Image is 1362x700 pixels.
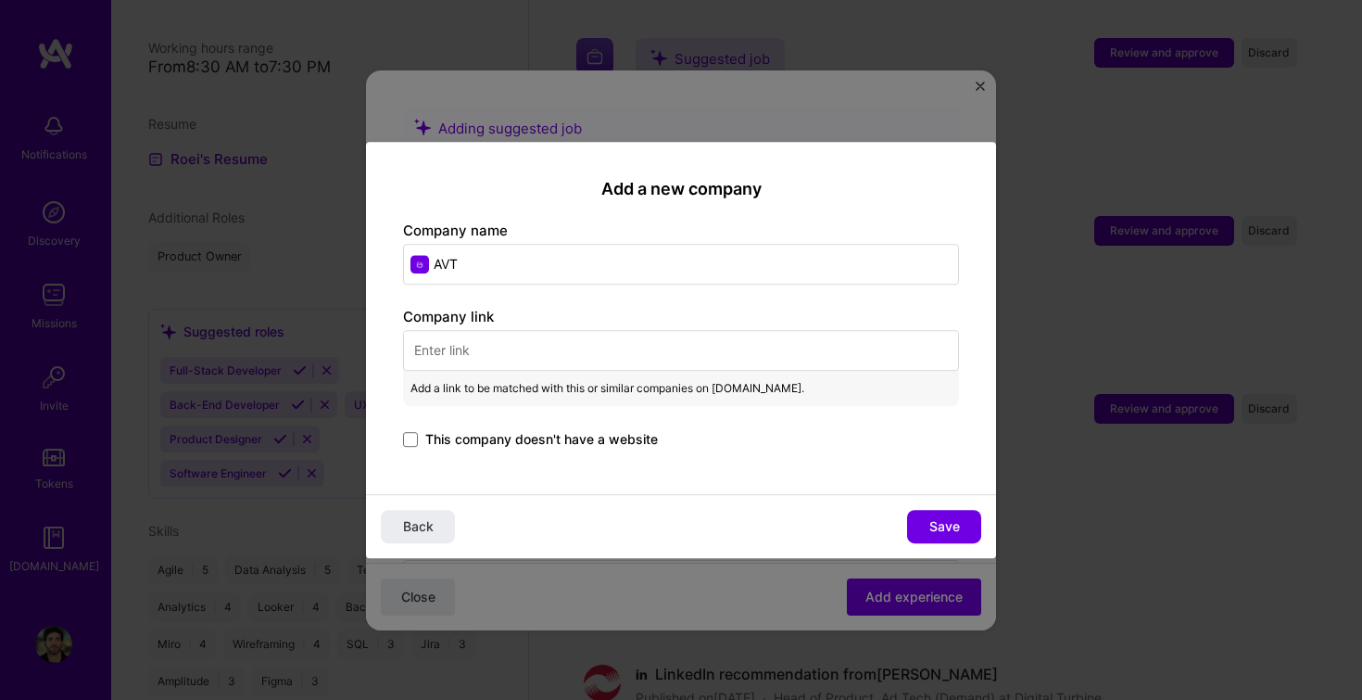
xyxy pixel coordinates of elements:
[381,510,455,543] button: Back
[403,308,494,325] label: Company link
[403,330,959,371] input: Enter link
[907,510,981,543] button: Save
[929,517,960,536] span: Save
[410,378,804,399] span: Add a link to be matched with this or similar companies on [DOMAIN_NAME].
[403,179,959,199] h2: Add a new company
[425,430,658,449] span: This company doesn't have a website
[403,517,434,536] span: Back
[403,222,508,239] label: Company name
[403,244,959,285] input: Enter name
